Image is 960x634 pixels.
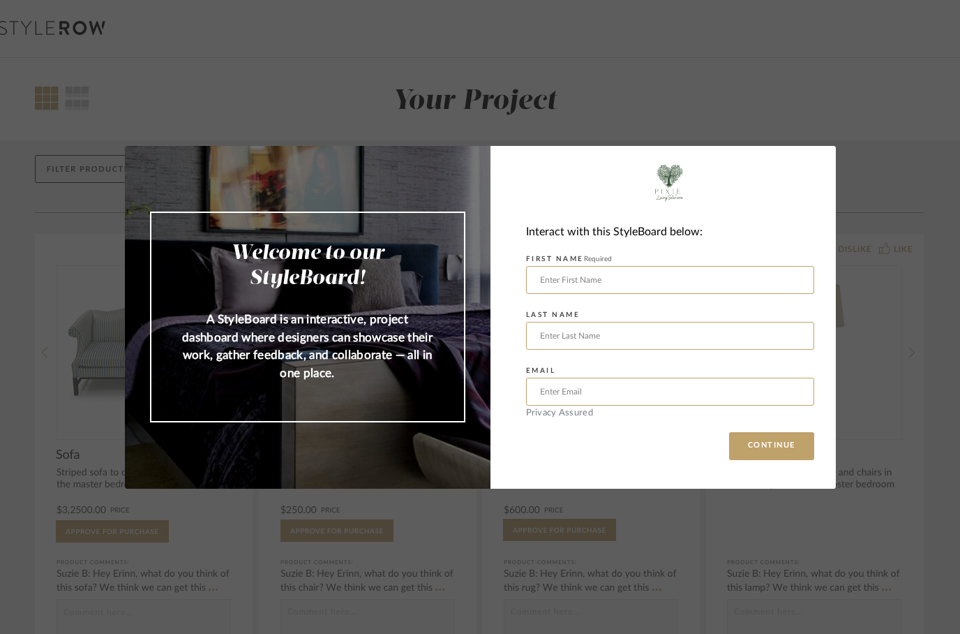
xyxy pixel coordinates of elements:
[526,322,814,350] input: Enter Last Name
[526,367,556,375] label: EMAIL
[179,241,436,291] h2: Welcome to our StyleBoard!
[179,311,436,382] p: A StyleBoard is an interactive, project dashboard where designers can showcase their work, gather...
[526,378,814,406] input: Enter Email
[729,432,814,460] button: CONTINUE
[526,408,814,418] div: Privacy Assured
[526,255,612,263] label: FIRST NAME
[584,256,612,263] span: Required
[526,311,580,319] label: LAST NAME
[526,223,814,242] div: Interact with this StyleBoard below:
[526,266,814,294] input: Enter First Name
